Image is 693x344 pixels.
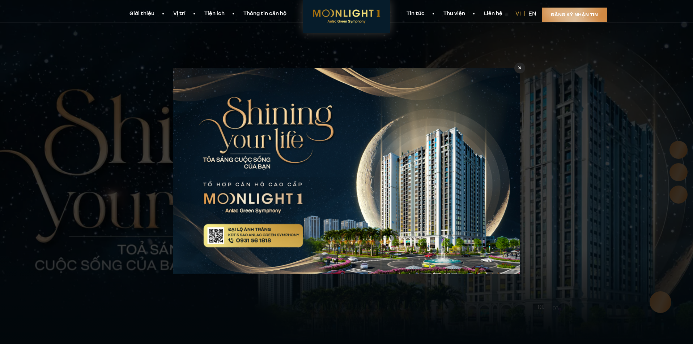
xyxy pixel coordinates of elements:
[234,10,296,18] a: Thông tin căn hộ
[434,10,475,18] a: Thư viện
[475,10,512,18] a: Liên hệ
[120,10,164,18] a: Giới thiệu
[528,10,536,18] a: en
[195,10,234,18] a: Tiện ích
[542,8,607,22] a: Đăng ký nhận tin
[164,10,195,18] a: Vị trí
[515,10,521,18] a: vi
[397,10,434,18] a: Tin tức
